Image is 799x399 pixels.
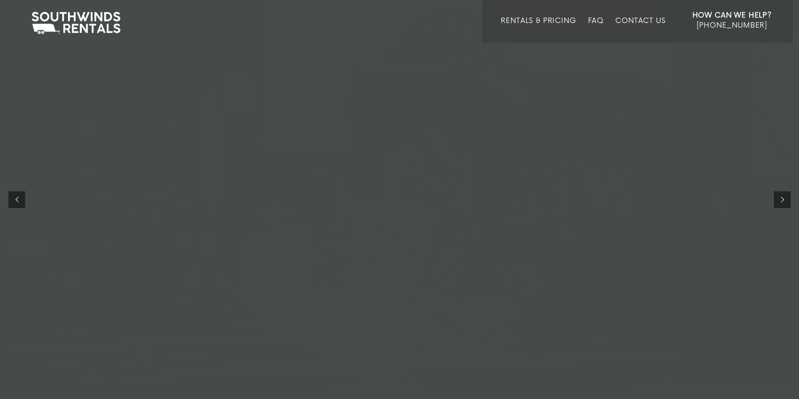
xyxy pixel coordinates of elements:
a: FAQ [588,17,604,43]
strong: How Can We Help? [692,11,772,20]
a: How Can We Help? [PHONE_NUMBER] [692,10,772,36]
a: Rentals & Pricing [501,17,576,43]
span: [PHONE_NUMBER] [697,21,767,30]
a: Contact Us [615,17,665,43]
img: Southwinds Rentals Logo [27,10,125,36]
